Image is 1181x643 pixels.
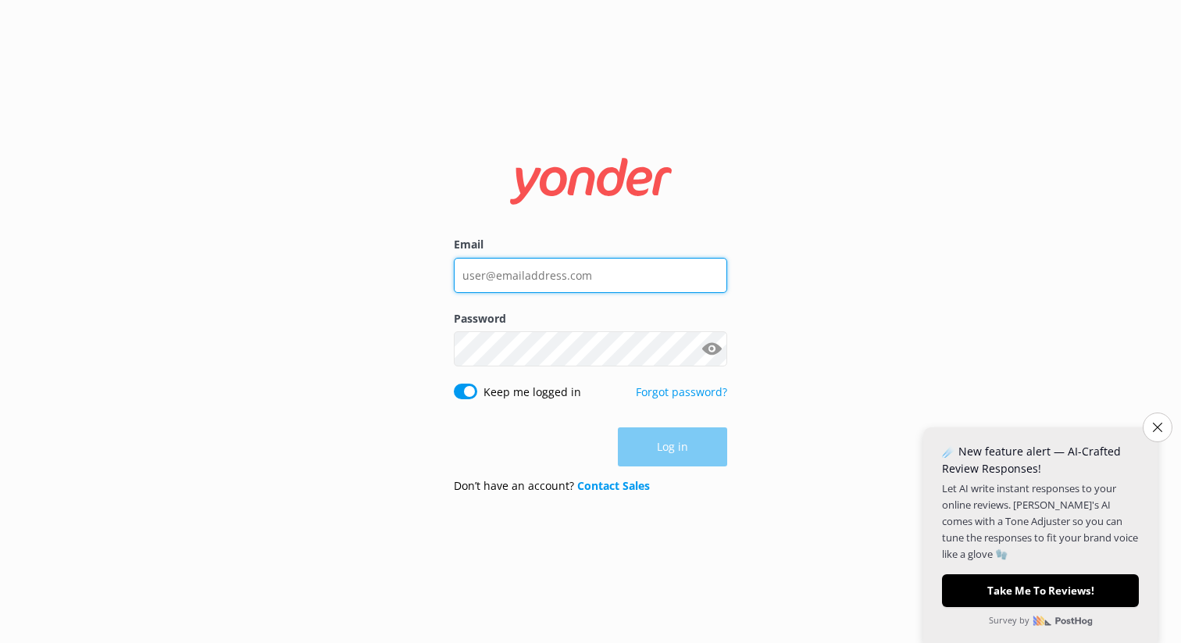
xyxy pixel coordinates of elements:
[696,334,727,365] button: Show password
[454,258,727,293] input: user@emailaddress.com
[577,478,650,493] a: Contact Sales
[454,236,727,253] label: Email
[454,310,727,327] label: Password
[636,384,727,399] a: Forgot password?
[454,477,650,495] p: Don’t have an account?
[483,384,581,401] label: Keep me logged in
